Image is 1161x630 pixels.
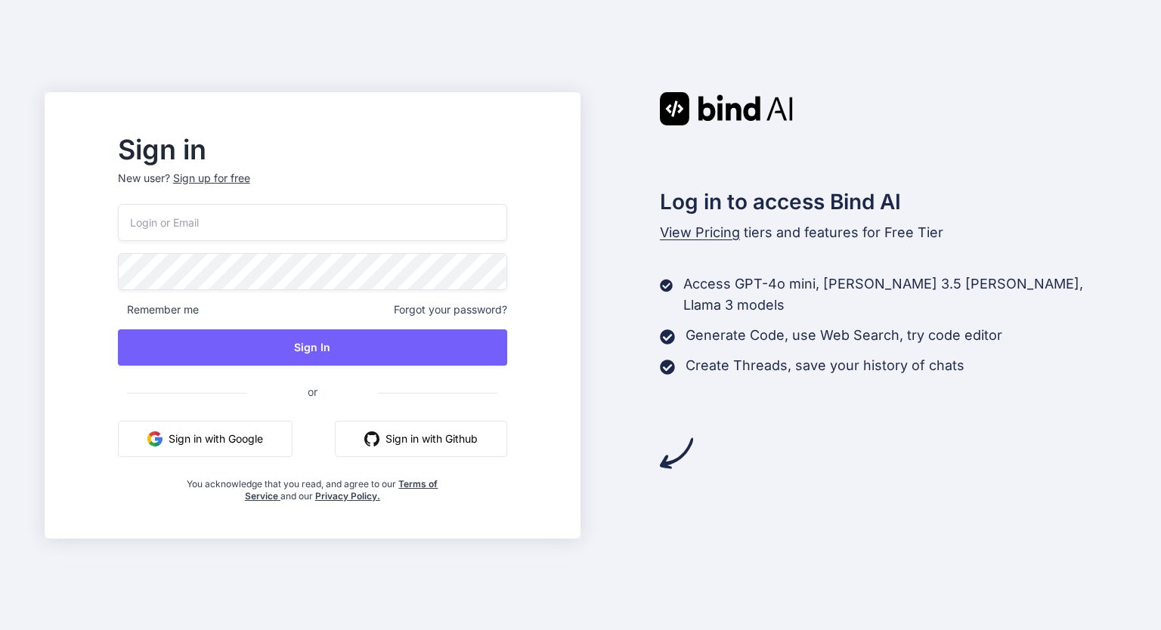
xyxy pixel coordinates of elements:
[660,224,740,240] span: View Pricing
[118,302,199,317] span: Remember me
[183,469,443,502] div: You acknowledge that you read, and agree to our and our
[335,421,507,457] button: Sign in with Github
[245,478,438,502] a: Terms of Service
[118,137,507,162] h2: Sign in
[173,171,250,186] div: Sign up for free
[118,204,507,241] input: Login or Email
[247,373,378,410] span: or
[118,171,507,204] p: New user?
[118,329,507,366] button: Sign In
[660,222,1116,243] p: tiers and features for Free Tier
[686,355,964,376] p: Create Threads, save your history of chats
[118,421,293,457] button: Sign in with Google
[315,490,380,502] a: Privacy Policy.
[660,437,693,470] img: arrow
[364,431,379,446] img: github
[147,431,163,446] img: google
[660,186,1116,218] h2: Log in to access Bind AI
[660,92,793,125] img: Bind AI logo
[394,302,507,317] span: Forgot your password?
[683,273,1116,316] p: Access GPT-4o mini, [PERSON_NAME] 3.5 [PERSON_NAME], Llama 3 models
[686,325,1002,346] p: Generate Code, use Web Search, try code editor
